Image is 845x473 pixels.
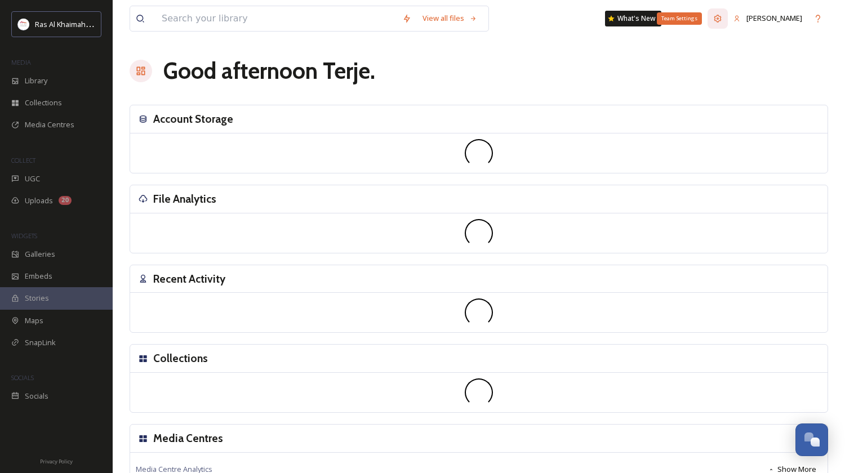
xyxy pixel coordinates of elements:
span: Collections [25,97,62,108]
a: What's New [605,11,661,26]
div: 20 [59,196,72,205]
span: UGC [25,173,40,184]
h3: File Analytics [153,191,216,207]
span: [PERSON_NAME] [746,13,802,23]
a: [PERSON_NAME] [728,7,808,29]
span: WIDGETS [11,231,37,240]
h3: Recent Activity [153,271,225,287]
div: Team Settings [657,12,702,25]
h3: Media Centres [153,430,223,447]
a: Privacy Policy [40,454,73,467]
a: View all files [417,7,483,29]
span: Privacy Policy [40,458,73,465]
span: Ras Al Khaimah Tourism Development Authority [35,19,194,29]
span: COLLECT [11,156,35,164]
h3: Account Storage [153,111,233,127]
button: Open Chat [795,423,828,456]
a: Team Settings [708,8,728,29]
input: Search your library [156,6,397,31]
span: Uploads [25,195,53,206]
span: Maps [25,315,43,326]
h1: Good afternoon Terje . [163,54,375,88]
span: Media Centres [25,119,74,130]
h3: Collections [153,350,208,367]
span: Embeds [25,271,52,282]
span: SnapLink [25,337,56,348]
img: Logo_RAKTDA_RGB-01.png [18,19,29,30]
span: Stories [25,293,49,304]
span: SOCIALS [11,373,34,382]
span: Socials [25,391,48,401]
span: Galleries [25,249,55,260]
span: MEDIA [11,58,31,66]
span: Library [25,75,47,86]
